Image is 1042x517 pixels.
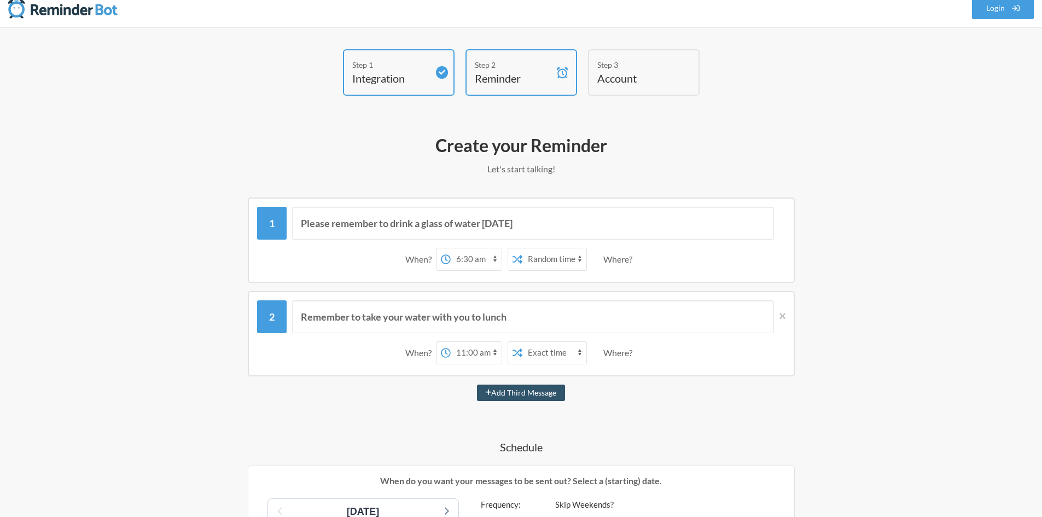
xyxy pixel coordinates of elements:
[475,71,551,86] h4: Reminder
[204,439,839,455] h4: Schedule
[292,207,774,240] input: Message
[292,300,774,333] input: Message
[603,248,637,271] div: Where?
[405,248,436,271] div: When?
[597,71,674,86] h4: Account
[597,59,674,71] div: Step 3
[555,498,614,511] label: Skip Weekends?
[204,162,839,176] p: Let's start talking!
[204,134,839,157] h2: Create your Reminder
[481,498,533,511] label: Frequency:
[405,341,436,364] div: When?
[475,59,551,71] div: Step 2
[603,341,637,364] div: Where?
[352,59,429,71] div: Step 1
[257,474,786,487] p: When do you want your messages to be sent out? Select a (starting) date.
[477,385,566,401] button: Add Third Message
[352,71,429,86] h4: Integration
